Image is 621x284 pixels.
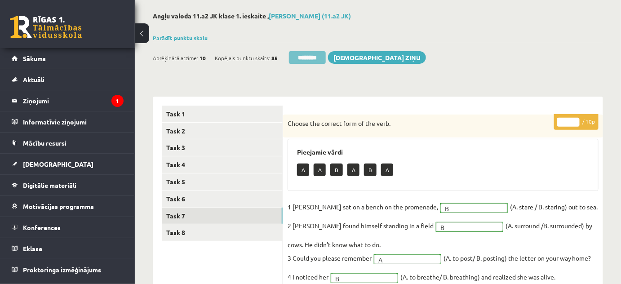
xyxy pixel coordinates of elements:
[328,51,426,64] a: [DEMOGRAPHIC_DATA] ziņu
[23,202,94,210] span: Motivācijas programma
[271,51,278,65] span: 85
[23,181,76,189] span: Digitālie materiāli
[12,238,124,259] a: Eklase
[441,204,507,213] a: B
[440,223,491,232] span: B
[111,95,124,107] i: 1
[12,90,124,111] a: Ziņojumi1
[288,270,328,284] p: 4 I noticed her
[347,164,359,176] p: A
[23,160,93,168] span: [DEMOGRAPHIC_DATA]
[23,223,61,231] span: Konferences
[162,139,283,156] a: Task 3
[288,200,438,213] p: 1 [PERSON_NAME] sat on a bench on the promenade,
[12,259,124,280] a: Proktoringa izmēģinājums
[162,191,283,207] a: Task 6
[162,123,283,139] a: Task 2
[162,156,283,173] a: Task 4
[12,196,124,217] a: Motivācijas programma
[162,208,283,224] a: Task 7
[23,244,42,253] span: Eklase
[23,139,67,147] span: Mācību resursi
[23,75,44,84] span: Aktuāli
[10,16,82,38] a: Rīgas 1. Tālmācības vidusskola
[288,251,372,265] p: 3 Could you please remember
[23,266,101,274] span: Proktoringa izmēģinājums
[12,133,124,153] a: Mācību resursi
[297,148,589,156] h3: Pieejamie vārdi
[12,69,124,90] a: Aktuāli
[12,48,124,69] a: Sākums
[12,217,124,238] a: Konferences
[162,224,283,241] a: Task 8
[314,164,326,176] p: A
[297,164,309,176] p: A
[374,255,441,264] a: A
[162,173,283,190] a: Task 5
[23,111,124,132] legend: Informatīvie ziņojumi
[331,274,398,283] a: B
[153,51,198,65] span: Aprēķinātā atzīme:
[378,255,429,264] span: A
[12,175,124,195] a: Digitālie materiāli
[215,51,270,65] span: Kopējais punktu skaits:
[23,90,124,111] legend: Ziņojumi
[554,114,599,130] p: / 10p
[153,12,603,20] h2: Angļu valoda 11.a2 JK klase 1. ieskaite ,
[162,106,283,122] a: Task 1
[335,274,386,283] span: B
[23,54,46,62] span: Sākums
[12,111,124,132] a: Informatīvie ziņojumi
[153,34,208,41] a: Parādīt punktu skalu
[288,119,554,128] p: Choose the correct form of the verb.
[200,51,206,65] span: 10
[330,164,343,176] p: B
[445,204,495,213] span: B
[288,219,434,232] p: 2 [PERSON_NAME] found himself standing in a field
[364,164,377,176] p: B
[381,164,393,176] p: A
[12,154,124,174] a: [DEMOGRAPHIC_DATA]
[269,12,351,20] a: [PERSON_NAME] (11.a2 JK)
[436,222,503,231] a: B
